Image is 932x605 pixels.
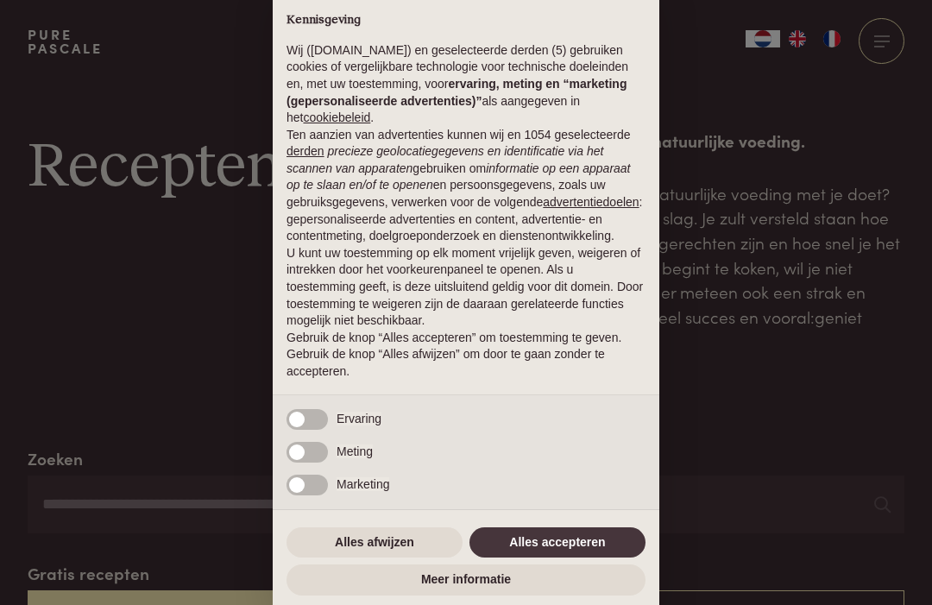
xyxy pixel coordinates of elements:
[287,13,645,28] h2: Kennisgeving
[287,161,631,192] em: informatie op een apparaat op te slaan en/of te openen
[287,564,645,596] button: Meer informatie
[543,194,639,211] button: advertentiedoelen
[287,143,324,161] button: derden
[287,127,645,245] p: Ten aanzien van advertenties kunnen wij en 1054 geselecteerde gebruiken om en persoonsgegevens, z...
[287,527,463,558] button: Alles afwijzen
[287,144,603,175] em: precieze geolocatiegegevens en identificatie via het scannen van apparaten
[337,412,381,425] span: Ervaring
[287,330,645,381] p: Gebruik de knop “Alles accepteren” om toestemming te geven. Gebruik de knop “Alles afwijzen” om d...
[469,527,645,558] button: Alles accepteren
[287,77,627,108] strong: ervaring, meting en “marketing (gepersonaliseerde advertenties)”
[287,42,645,127] p: Wij ([DOMAIN_NAME]) en geselecteerde derden (5) gebruiken cookies of vergelijkbare technologie vo...
[337,477,389,491] span: Marketing
[303,110,370,124] a: cookiebeleid
[337,444,373,458] span: Meting
[287,245,645,330] p: U kunt uw toestemming op elk moment vrijelijk geven, weigeren of intrekken door het voorkeurenpan...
